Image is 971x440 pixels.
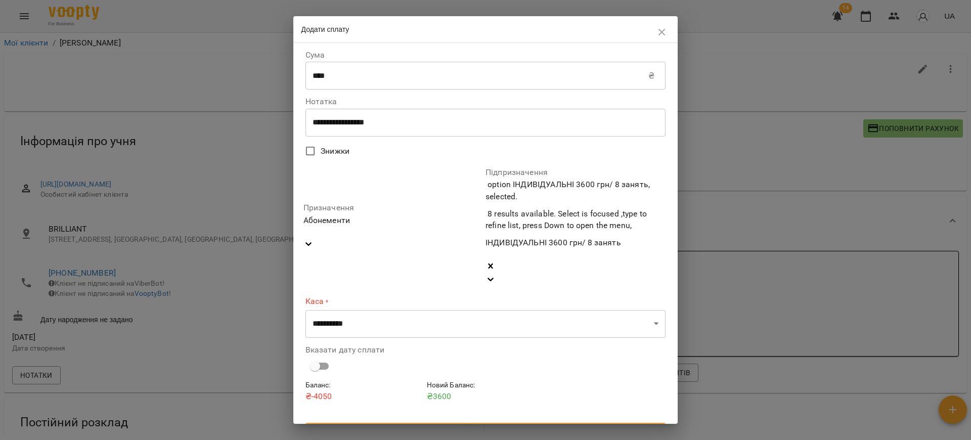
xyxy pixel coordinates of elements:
[305,380,423,391] h6: Баланс :
[485,179,666,202] p: option ІНДИВІДУАЛЬНІ 3600 грн/ 8 занять, selected.
[648,70,654,82] p: ₴
[303,214,483,227] div: Абонементи
[305,346,666,354] label: Вказати дату сплати
[305,98,666,106] label: Нотатка
[485,237,666,249] div: ІНДИВІДУАЛЬНІ 3600 грн/ 8 занять
[301,25,349,33] span: Додати сплату
[321,145,349,157] span: Знижки
[305,51,666,59] label: Сума
[485,208,666,232] p: 8 results available. Select is focused ,type to refine list, press Down to open the menu,
[485,168,666,177] label: Підпризначення
[427,390,544,403] p: ₴ 3600
[303,204,483,212] label: Призначення
[305,296,666,307] label: Каса
[427,380,544,391] h6: Новий Баланс :
[305,390,423,403] p: ₴ -4050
